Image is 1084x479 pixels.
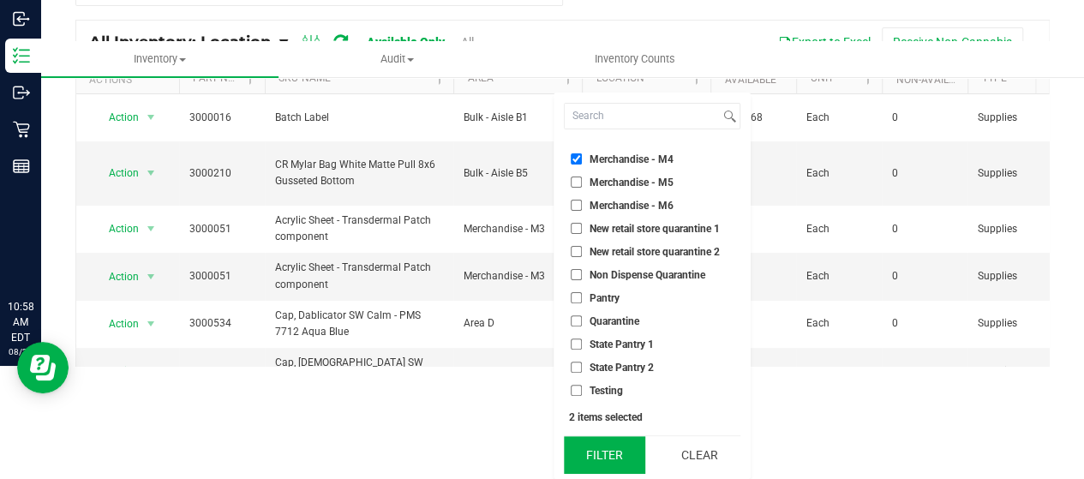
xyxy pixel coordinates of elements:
[569,411,735,423] div: 2 items selected
[571,385,582,396] input: Testing
[93,265,140,289] span: Action
[279,51,515,67] span: Audit
[767,27,882,57] button: Export to Excel
[571,153,582,165] input: Merchandise - M4
[571,338,582,350] input: State Pantry 1
[461,35,474,49] a: All
[8,299,33,345] p: 10:58 AM EDT
[93,161,140,185] span: Action
[724,74,776,86] a: Available
[892,110,957,126] span: 0
[275,355,443,387] span: Cap, [DEMOGRAPHIC_DATA] SW Serene - PMS 565 Light Green
[882,27,1023,57] button: Receive Non-Cannabis
[278,72,330,84] a: SKU Name
[978,268,1043,284] span: Supplies
[278,41,516,77] a: Audit
[464,268,572,284] span: Merchandise - M3
[895,74,972,86] a: Non-Available
[189,268,255,284] span: 3000051
[981,72,1006,84] a: Type
[93,359,140,383] span: Action
[590,270,705,280] span: Non Dispense Quarantine
[721,363,786,380] span: 986
[93,312,140,336] span: Action
[978,221,1043,237] span: Supplies
[464,165,572,182] span: Bulk - Aisle B5
[810,72,833,84] a: Unit
[425,64,453,93] a: Filter
[275,110,443,126] span: Batch Label
[141,265,162,289] span: select
[89,33,279,51] a: All Inventory: Location
[892,363,957,380] span: 0
[275,157,443,189] span: CR Mylar Bag White Matte Pull 8x6 Gusseted Bottom
[464,315,572,332] span: Area D
[193,72,261,84] a: Part Number
[275,260,443,292] span: Acrylic Sheet - Transdermal Patch component
[590,224,720,234] span: New retail store quarantine 1
[89,74,172,86] div: Actions
[41,41,278,77] a: Inventory
[892,315,957,332] span: 0
[657,436,740,474] button: Clear
[571,246,582,257] input: New retail store quarantine 2
[806,315,871,332] span: Each
[141,312,162,336] span: select
[590,316,639,326] span: Quarantine
[590,362,654,373] span: State Pantry 2
[554,64,582,93] a: Filter
[467,72,493,84] a: Area
[189,221,255,237] span: 3000051
[590,247,720,257] span: New retail store quarantine 2
[978,110,1043,126] span: Supplies
[17,342,69,393] iframe: Resource center
[141,105,162,129] span: select
[237,64,265,93] a: Filter
[93,105,140,129] span: Action
[189,315,255,332] span: 3000534
[571,223,582,234] input: New retail store quarantine 1
[590,386,623,396] span: Testing
[275,308,443,340] span: Cap, Dablicator SW Calm - PMS 7712 Aqua Blue
[189,110,255,126] span: 3000016
[806,363,871,380] span: Each
[806,268,871,284] span: Each
[275,213,443,245] span: Acrylic Sheet - Transdermal Patch component
[93,217,140,241] span: Action
[464,363,572,380] span: Area D
[1025,64,1053,93] a: Filter
[564,436,646,474] button: Filter
[13,10,30,27] inline-svg: Inbound
[978,315,1043,332] span: Supplies
[721,165,786,182] span: 25500
[590,339,654,350] span: State Pantry 1
[721,110,786,126] span: 5059268
[682,64,710,93] a: Filter
[721,315,786,332] span: 5000
[141,217,162,241] span: select
[189,363,255,380] span: 3000535
[565,104,720,129] input: Search
[464,110,572,126] span: Bulk - Aisle B1
[978,363,1043,380] span: Supplies
[892,221,957,237] span: 0
[721,221,786,237] span: 69000
[806,110,871,126] span: Each
[89,33,271,51] span: All Inventory: Location
[13,84,30,101] inline-svg: Outbound
[13,47,30,64] inline-svg: Inventory
[806,165,871,182] span: Each
[806,221,871,237] span: Each
[8,345,33,358] p: 08/21
[571,177,582,188] input: Merchandise - M5
[571,315,582,326] input: Quarantine
[41,51,278,67] span: Inventory
[571,362,582,373] input: State Pantry 2
[596,72,644,84] a: Location
[853,64,882,93] a: Filter
[189,165,255,182] span: 3000210
[141,161,162,185] span: select
[590,201,674,211] span: Merchandise - M6
[571,269,582,280] input: Non Dispense Quarantine
[892,165,957,182] span: 0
